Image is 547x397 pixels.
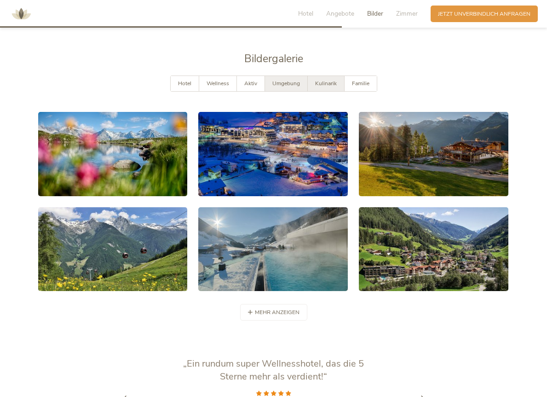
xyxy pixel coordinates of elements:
[255,309,299,316] span: mehr anzeigen
[7,11,35,16] a: AMONTI & LUNARIS Wellnessresort
[438,10,530,18] span: Jetzt unverbindlich anfragen
[367,9,383,18] span: Bilder
[396,9,418,18] span: Zimmer
[272,80,300,87] span: Umgebung
[183,357,364,383] span: „Ein rundum super Wellnesshotel, das die 5 Sterne mehr als verdient!“
[326,9,354,18] span: Angebote
[244,52,303,66] span: Bildergalerie
[352,80,369,87] span: Familie
[207,80,229,87] span: Wellness
[244,80,257,87] span: Aktiv
[298,9,313,18] span: Hotel
[315,80,337,87] span: Kulinarik
[178,80,191,87] span: Hotel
